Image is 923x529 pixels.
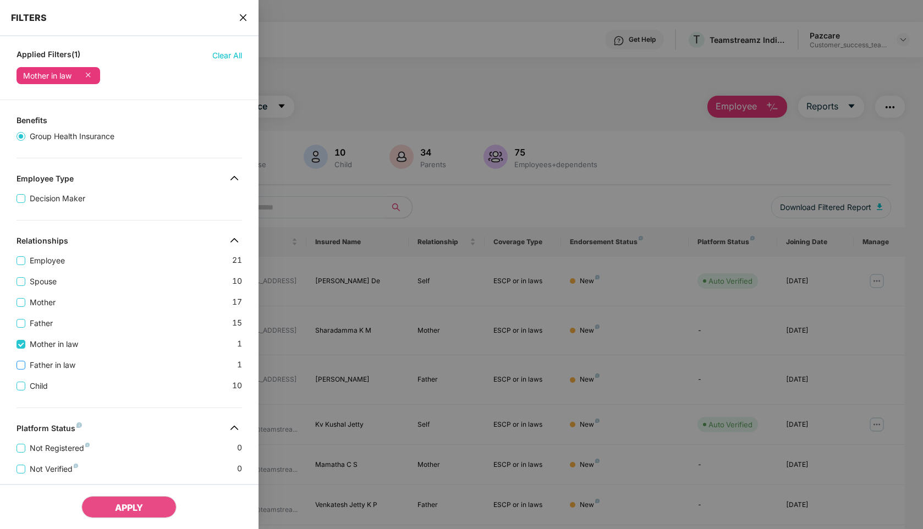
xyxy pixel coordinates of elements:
span: 1 [237,338,242,350]
span: 0 [237,442,242,454]
span: close [239,12,248,23]
span: Child [25,380,52,392]
span: Employee [25,255,69,267]
img: svg+xml;base64,PHN2ZyB4bWxucz0iaHR0cDovL3d3dy53My5vcmcvMjAwMC9zdmciIHdpZHRoPSIzMiIgaGVpZ2h0PSIzMi... [226,169,243,187]
span: Clear All [212,49,242,62]
div: Platform Status [17,423,82,437]
span: 15 [232,317,242,329]
span: FILTERS [11,12,47,23]
span: Father in law [25,359,80,371]
span: 10 [232,275,242,288]
img: svg+xml;base64,PHN2ZyB4bWxucz0iaHR0cDovL3d3dy53My5vcmcvMjAwMC9zdmciIHdpZHRoPSIzMiIgaGVpZ2h0PSIzMi... [226,232,243,249]
span: Group Health Insurance [25,130,119,142]
span: Father [25,317,57,329]
span: Applied Filters(1) [17,49,80,62]
span: Mother in law [25,338,83,350]
div: Employee Type [17,174,74,187]
span: Spouse [25,275,61,288]
span: 17 [232,296,242,308]
span: 21 [232,483,242,496]
div: Relationships [17,236,68,249]
span: Not Registered [25,442,94,454]
span: 10 [232,379,242,392]
span: 1 [237,359,242,371]
img: svg+xml;base64,PHN2ZyB4bWxucz0iaHR0cDovL3d3dy53My5vcmcvMjAwMC9zdmciIHdpZHRoPSIzMiIgaGVpZ2h0PSIzMi... [226,419,243,437]
img: svg+xml;base64,PHN2ZyB4bWxucz0iaHR0cDovL3d3dy53My5vcmcvMjAwMC9zdmciIHdpZHRoPSI4IiBoZWlnaHQ9IjgiIH... [85,443,90,447]
span: APPLY [115,502,143,513]
span: Decision Maker [25,192,90,205]
img: svg+xml;base64,PHN2ZyB4bWxucz0iaHR0cDovL3d3dy53My5vcmcvMjAwMC9zdmciIHdpZHRoPSI4IiBoZWlnaHQ9IjgiIH... [74,464,78,468]
span: 0 [237,462,242,475]
span: 21 [232,254,242,267]
button: APPLY [81,496,177,518]
img: svg+xml;base64,PHN2ZyB4bWxucz0iaHR0cDovL3d3dy53My5vcmcvMjAwMC9zdmciIHdpZHRoPSI4IiBoZWlnaHQ9IjgiIH... [76,422,82,428]
span: Not Verified [25,463,83,475]
span: Mother [25,296,60,308]
div: Mother in law [23,71,72,80]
